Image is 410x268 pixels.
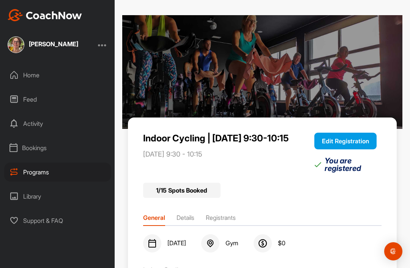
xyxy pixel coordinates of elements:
p: You are registered [325,157,382,172]
span: [DATE] [167,240,186,247]
img: svg+xml;base64,PHN2ZyB3aWR0aD0iMjQiIGhlaWdodD0iMjQiIHZpZXdCb3g9IjAgMCAyNCAyNCIgZmlsbD0ibm9uZSIgeG... [148,239,157,248]
div: Activity [4,114,111,133]
div: Bookings [4,138,111,157]
img: svg+xml;base64,PHN2ZyB3aWR0aD0iMjQiIGhlaWdodD0iMjQiIHZpZXdCb3g9IjAgMCAyNCAyNCIgZmlsbD0ibm9uZSIgeG... [258,239,267,248]
img: svg+xml;base64,PHN2ZyB3aWR0aD0iMjQiIGhlaWdodD0iMjQiIHZpZXdCb3g9IjAgMCAyNCAyNCIgZmlsbD0ibm9uZSIgeG... [206,239,215,248]
img: CoachNow [8,9,82,21]
img: square_95e54e02453d0fdb89a65504d623c8f2.jpg [8,36,24,53]
p: [DATE] 9:30 - 10:15 [143,150,314,158]
div: Support & FAQ [4,211,111,230]
div: Home [4,66,111,85]
div: Feed [4,90,111,109]
button: Edit Registration [314,133,377,149]
li: General [143,213,165,225]
div: Open Intercom Messenger [384,242,402,260]
li: Details [177,213,194,225]
div: [PERSON_NAME] [29,41,78,47]
div: Programs [4,163,111,182]
img: svg+xml;base64,PHN2ZyB3aWR0aD0iMTkiIGhlaWdodD0iMTQiIHZpZXdCb3g9IjAgMCAxOSAxNCIgZmlsbD0ibm9uZSIgeG... [314,162,322,167]
span: Gym [225,240,238,247]
div: 1 / 15 Spots Booked [143,183,221,198]
img: img.jpg [122,15,402,129]
li: Registrants [206,213,236,225]
div: Library [4,187,111,206]
span: $ 0 [278,240,285,247]
p: Indoor Cycling | [DATE] 9:30-10:15 [143,133,314,144]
